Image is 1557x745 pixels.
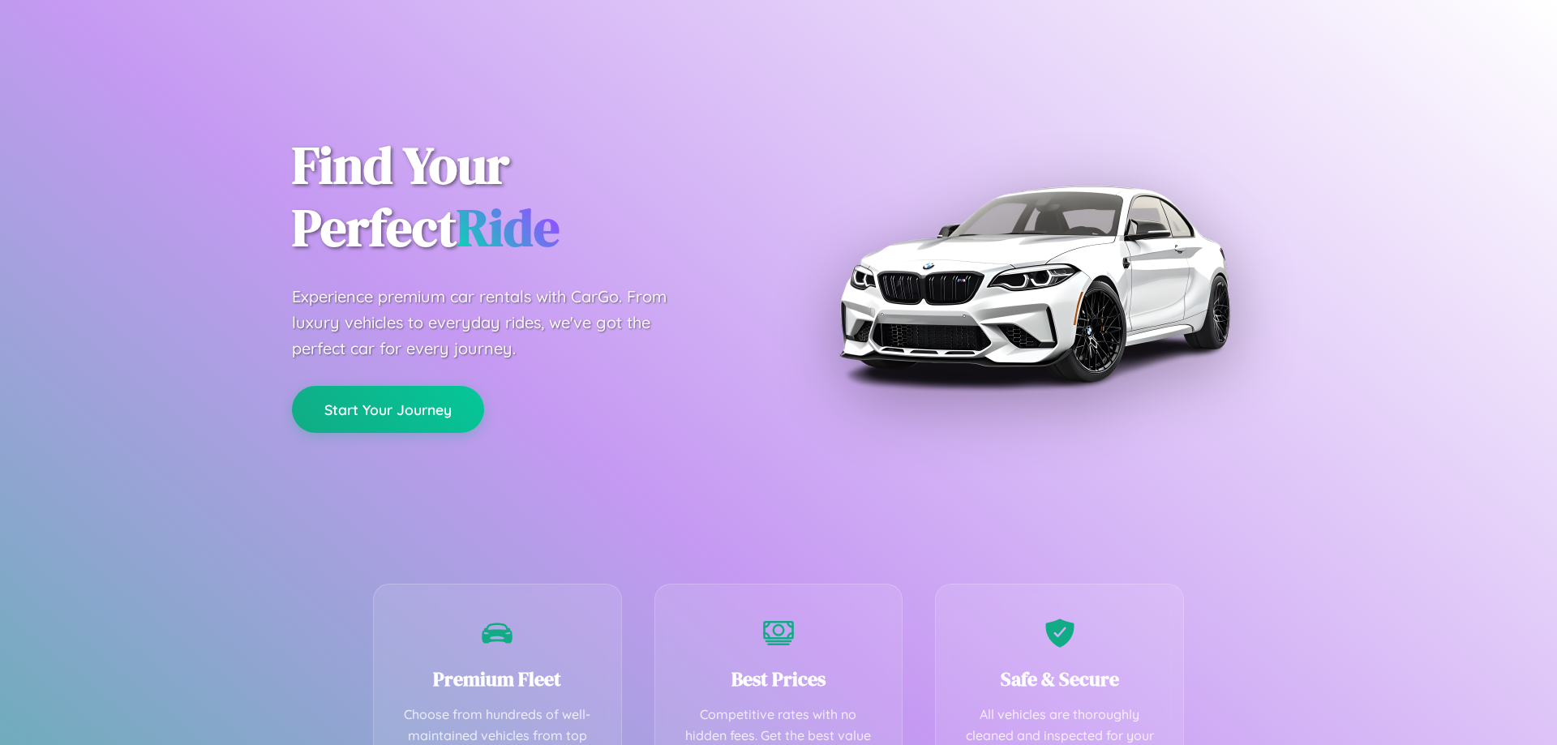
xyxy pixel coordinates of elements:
[292,386,484,433] button: Start Your Journey
[292,135,754,259] h1: Find Your Perfect
[398,666,597,692] h3: Premium Fleet
[292,284,697,362] p: Experience premium car rentals with CarGo. From luxury vehicles to everyday rides, we've got the ...
[831,81,1237,486] img: Premium BMW car rental vehicle
[960,666,1159,692] h3: Safe & Secure
[457,192,560,263] span: Ride
[680,666,878,692] h3: Best Prices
